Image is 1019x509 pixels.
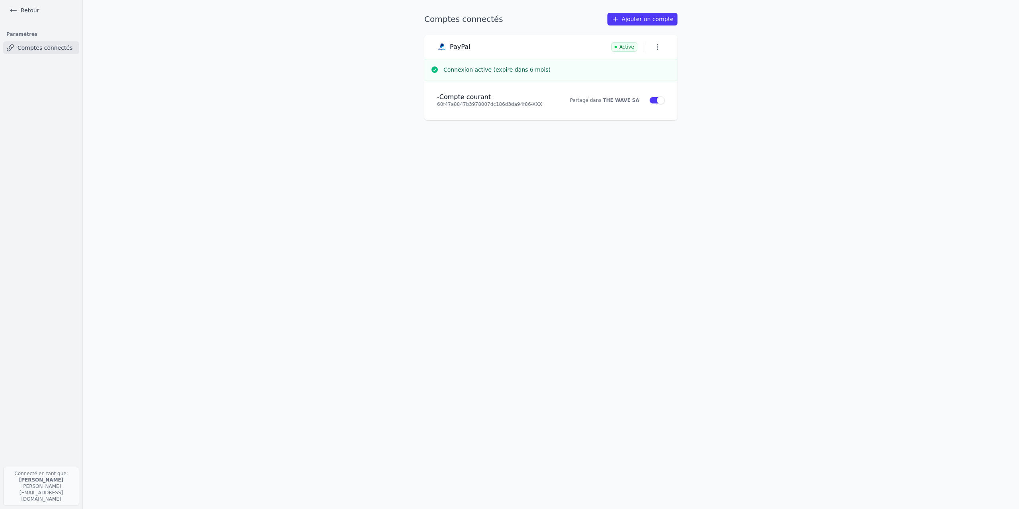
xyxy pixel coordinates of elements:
h3: PayPal [450,43,470,51]
a: THE WAVE SA [603,98,639,103]
p: Connecté en tant que: [PERSON_NAME][EMAIL_ADDRESS][DOMAIN_NAME] [3,467,79,506]
h1: Comptes connectés [424,14,503,25]
strong: [PERSON_NAME] [19,477,64,483]
h3: Connexion active (expire dans 6 mois) [443,66,671,74]
a: Ajouter un compte [607,13,677,25]
img: PayPal logo [437,42,447,52]
a: Retour [6,5,42,16]
p: Partagé dans [563,97,639,103]
a: Comptes connectés [3,41,79,54]
p: 60f47a8847b3978007dc186d3da94f86 - XXX [437,101,553,107]
h4: - Compte courant [437,93,553,101]
span: Active [611,42,637,52]
h3: Paramètres [3,29,79,40]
